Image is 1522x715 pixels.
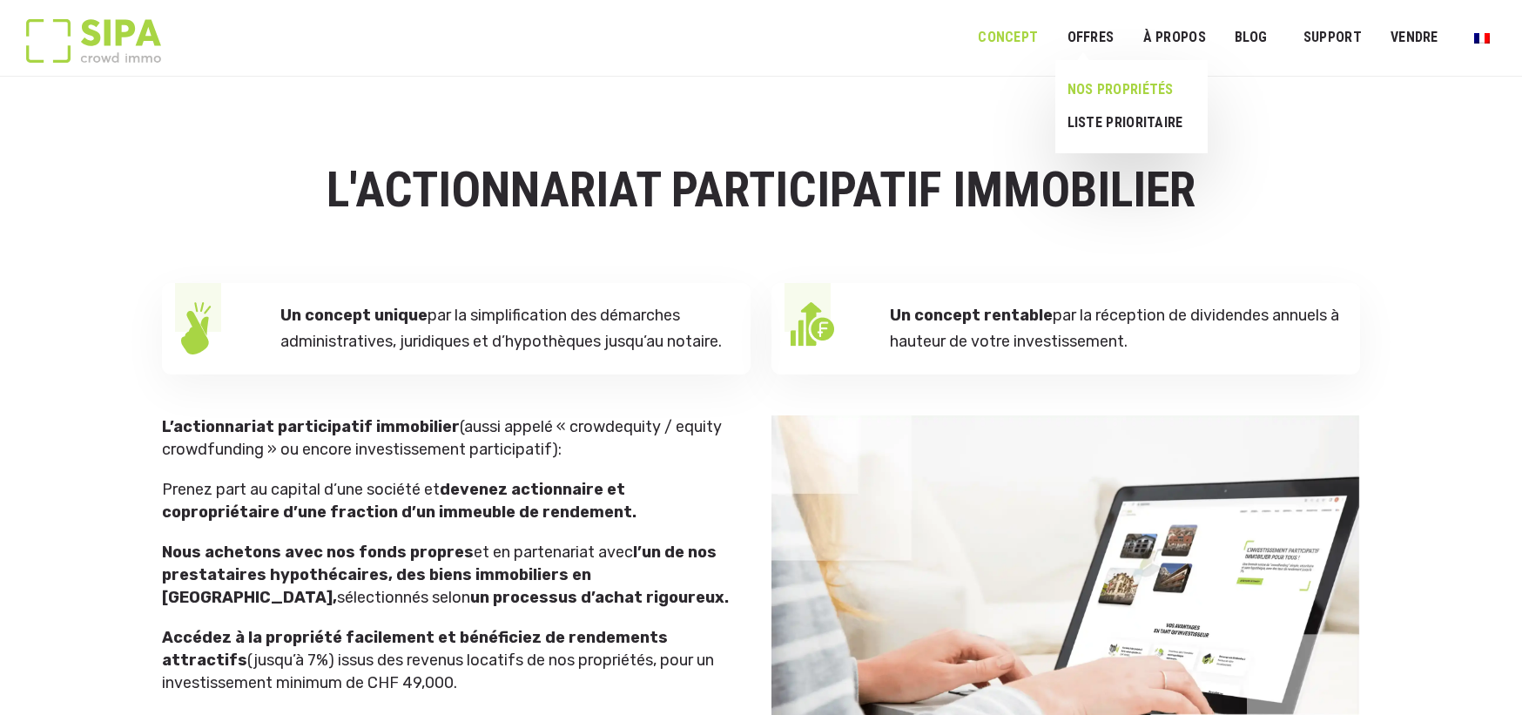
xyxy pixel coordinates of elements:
p: par la réception de dividendes annuels à hauteur de votre investissement. [890,302,1341,355]
strong: Nous achetons avec nos fonds propres [162,543,474,562]
p: Prenez part au capital d’une société et [162,478,733,523]
p: et en partenariat avec sélectionnés selon [162,541,733,609]
iframe: Chat Widget [1435,631,1522,715]
a: Concept [966,18,1049,57]
strong: Un concept rentable [890,306,1053,325]
p: (jusqu’à 7%) issus des revenus locatifs de nos propriétés, pour un investissement minimum de CHF ... [162,626,733,694]
p: par la simplification des démarches administratives, juridiques et d’hypothèques jusqu’au notaire. [280,302,731,355]
a: Blog [1223,18,1279,57]
strong: l’un de nos prestataires hypothécaires, des biens immobiliers en [GEOGRAPHIC_DATA], [162,543,717,607]
h1: L'ACTIONNARIAT PARTICIPATIF IMMOBILIER [162,164,1360,218]
a: LISTE PRIORITAIRE [1055,106,1194,139]
div: Widget de chat [1435,631,1522,715]
a: NOS PROPRIÉTÉS [1055,73,1194,106]
strong: immobilier [376,417,460,436]
strong: un processus d’achat rigoureux. [470,588,729,607]
a: SUPPORT [1292,18,1373,57]
a: VENDRE [1379,18,1450,57]
strong: L’actionnariat participatif [162,417,373,436]
a: À PROPOS [1131,18,1217,57]
a: OFFRES [1055,18,1125,57]
img: Logo [26,19,161,63]
strong: Un concept unique [280,306,428,325]
nav: Menu principal [978,16,1496,59]
img: Français [1474,33,1490,44]
strong: devenez actionnaire et copropriétaire d’une fraction d’un immeuble de rendement. [162,480,636,522]
strong: Accédez à la propriété facilement et bénéficiez de rendements attractifs [162,628,668,670]
a: Passer à [1463,21,1501,54]
p: (aussi appelé « crowdequity / equity crowdfunding » ou encore investissement participatif): [162,415,733,461]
